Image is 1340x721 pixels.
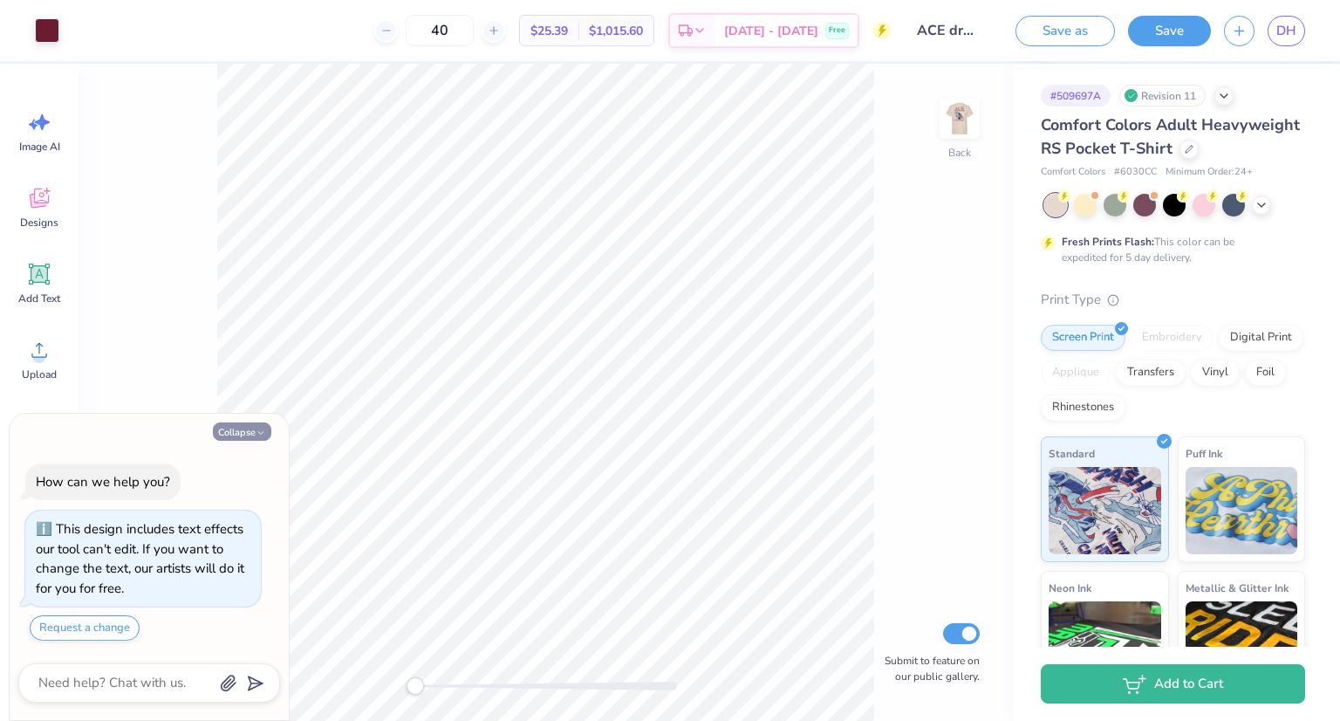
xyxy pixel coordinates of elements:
div: # 509697A [1041,85,1111,106]
strong: Fresh Prints Flash: [1062,235,1154,249]
div: Digital Print [1219,325,1303,351]
button: Request a change [30,615,140,641]
span: Image AI [19,140,60,154]
button: Collapse [213,422,271,441]
img: Metallic & Glitter Ink [1186,601,1298,689]
span: Upload [22,367,57,381]
div: Revision 11 [1119,85,1206,106]
span: $25.39 [530,22,568,40]
div: This design includes text effects our tool can't edit. If you want to change the text, our artist... [36,520,244,597]
input: – – [406,15,474,46]
span: DH [1276,21,1296,41]
img: Back [942,101,977,136]
div: Embroidery [1131,325,1214,351]
div: Accessibility label [407,677,424,695]
a: DH [1268,16,1305,46]
div: This color can be expedited for 5 day delivery. [1062,234,1276,265]
span: [DATE] - [DATE] [724,22,818,40]
span: Add Text [18,292,60,306]
span: Metallic & Glitter Ink [1186,579,1289,597]
div: How can we help you? [36,473,170,491]
div: Back [948,145,971,161]
span: Neon Ink [1049,579,1091,597]
label: Submit to feature on our public gallery. [875,653,980,684]
span: Free [829,24,845,37]
div: Rhinestones [1041,395,1125,421]
span: Standard [1049,444,1095,463]
button: Save as [1015,16,1115,46]
span: $1,015.60 [589,22,643,40]
span: Comfort Colors Adult Heavyweight RS Pocket T-Shirt [1041,114,1300,159]
input: Untitled Design [904,13,989,48]
div: Applique [1041,360,1111,386]
span: Comfort Colors [1041,165,1105,180]
div: Screen Print [1041,325,1125,351]
button: Add to Cart [1041,664,1305,704]
span: Puff Ink [1186,444,1222,463]
button: Save [1128,16,1211,46]
span: Minimum Order: 24 + [1166,165,1253,180]
span: # 6030CC [1114,165,1157,180]
img: Standard [1049,467,1161,554]
span: Designs [20,216,58,230]
div: Foil [1245,360,1286,386]
div: Print Type [1041,290,1305,310]
img: Neon Ink [1049,601,1161,689]
div: Transfers [1116,360,1186,386]
div: Vinyl [1191,360,1240,386]
img: Puff Ink [1186,467,1298,554]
